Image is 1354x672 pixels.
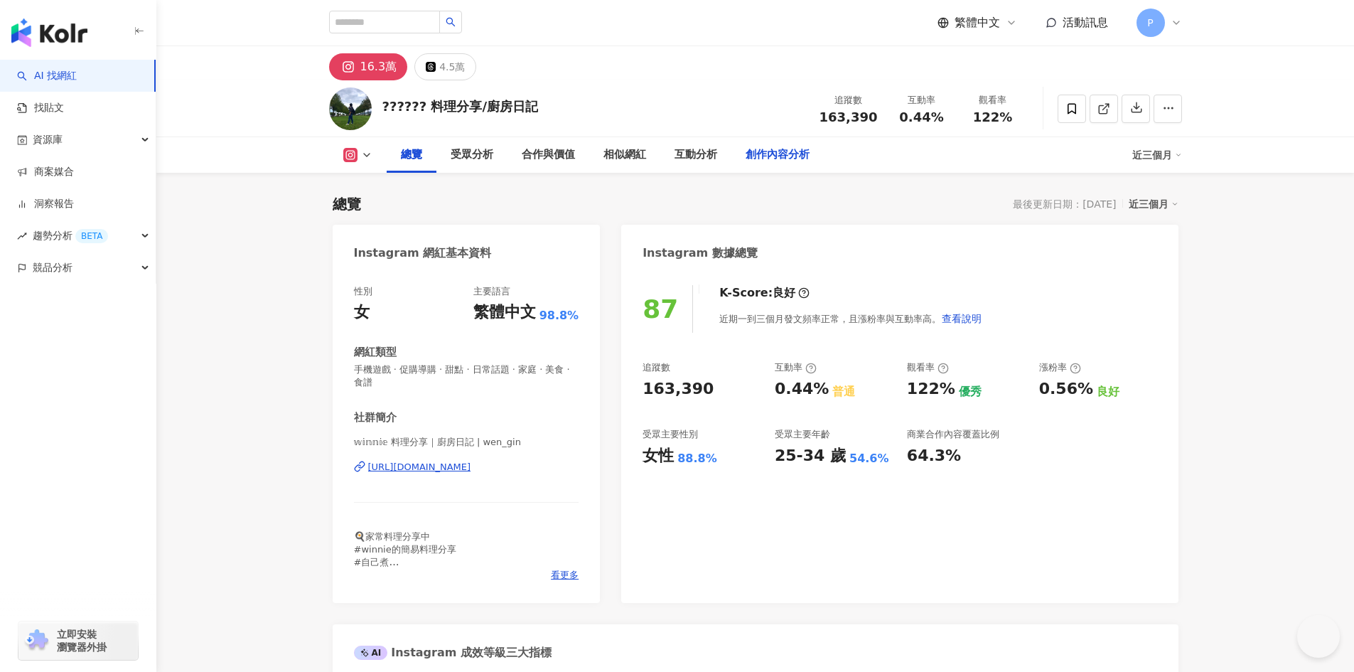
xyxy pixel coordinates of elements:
[773,285,795,301] div: 良好
[643,428,698,441] div: 受眾主要性別
[775,361,817,374] div: 互動率
[354,645,552,661] div: Instagram 成效等級三大指標
[775,378,829,400] div: 0.44%
[551,569,579,582] span: 看更多
[382,97,539,115] div: ?????? 料理分享/廚房日記
[775,445,846,467] div: 25-34 歲
[473,285,510,298] div: 主要語言
[973,110,1013,124] span: 122%
[907,428,999,441] div: 商業合作內容覆蓋比例
[895,93,949,107] div: 互動率
[18,622,138,660] a: chrome extension立即安裝 瀏覽器外掛
[33,220,108,252] span: 趨勢分析
[643,361,670,374] div: 追蹤數
[899,110,943,124] span: 0.44%
[539,308,579,324] span: 98.8%
[473,302,536,324] div: 繁體中文
[17,197,74,211] a: 洞察報告
[1097,384,1119,400] div: 良好
[675,146,717,164] div: 互動分析
[849,451,889,466] div: 54.6%
[333,194,361,214] div: 總覽
[820,110,878,124] span: 163,390
[677,451,717,466] div: 88.8%
[832,384,855,400] div: 普通
[643,294,678,324] div: 87
[354,363,579,389] span: 手機遊戲 · 促購導購 · 甜點 · 日常話題 · 家庭 · 美食 · 食譜
[820,93,878,107] div: 追蹤數
[1039,361,1081,374] div: 漲粉率
[446,17,456,27] span: search
[329,87,372,130] img: KOL Avatar
[354,285,372,298] div: 性別
[368,461,471,474] div: [URL][DOMAIN_NAME]
[1013,198,1116,210] div: 最後更新日期：[DATE]
[354,461,579,474] a: [URL][DOMAIN_NAME]
[354,436,579,449] span: 𝕨𝕚𝕟𝕟𝕚𝕖 料理分享｜廚房日記 | wen_gin
[17,101,64,115] a: 找貼文
[354,410,397,425] div: 社群簡介
[942,313,982,324] span: 查看說明
[1039,378,1093,400] div: 0.56%
[1063,16,1108,29] span: 活動訊息
[643,378,714,400] div: 163,390
[354,302,370,324] div: 女
[354,245,492,261] div: Instagram 網紅基本資料
[439,57,465,77] div: 4.5萬
[17,69,77,83] a: searchAI 找網紅
[522,146,575,164] div: 合作與價值
[719,304,982,333] div: 近期一到三個月發文頻率正常，且漲粉率與互動率高。
[941,304,982,333] button: 查看說明
[955,15,1000,31] span: 繁體中文
[1129,195,1178,213] div: 近三個月
[719,285,810,301] div: K-Score :
[1132,144,1182,166] div: 近三個月
[907,378,955,400] div: 122%
[959,384,982,400] div: 優秀
[775,428,830,441] div: 受眾主要年齡
[329,53,408,80] button: 16.3萬
[360,57,397,77] div: 16.3萬
[414,53,476,80] button: 4.5萬
[401,146,422,164] div: 總覽
[17,165,74,179] a: 商案媒合
[57,628,107,654] span: 立即安裝 瀏覽器外掛
[354,531,460,581] span: 🍳家常料理分享中 #winnie的簡易料理分享 #自己煮 所有團購連結🔗都在這⤵️
[746,146,810,164] div: 創作內容分析
[1147,15,1153,31] span: P
[17,231,27,241] span: rise
[603,146,646,164] div: 相似網紅
[23,629,50,652] img: chrome extension
[33,252,72,284] span: 競品分析
[907,445,961,467] div: 64.3%
[451,146,493,164] div: 受眾分析
[966,93,1020,107] div: 觀看率
[11,18,87,47] img: logo
[75,229,108,243] div: BETA
[354,646,388,660] div: AI
[33,124,63,156] span: 資源庫
[354,345,397,360] div: 網紅類型
[643,245,758,261] div: Instagram 數據總覽
[907,361,949,374] div: 觀看率
[643,445,674,467] div: 女性
[1297,615,1340,658] iframe: Help Scout Beacon - Open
